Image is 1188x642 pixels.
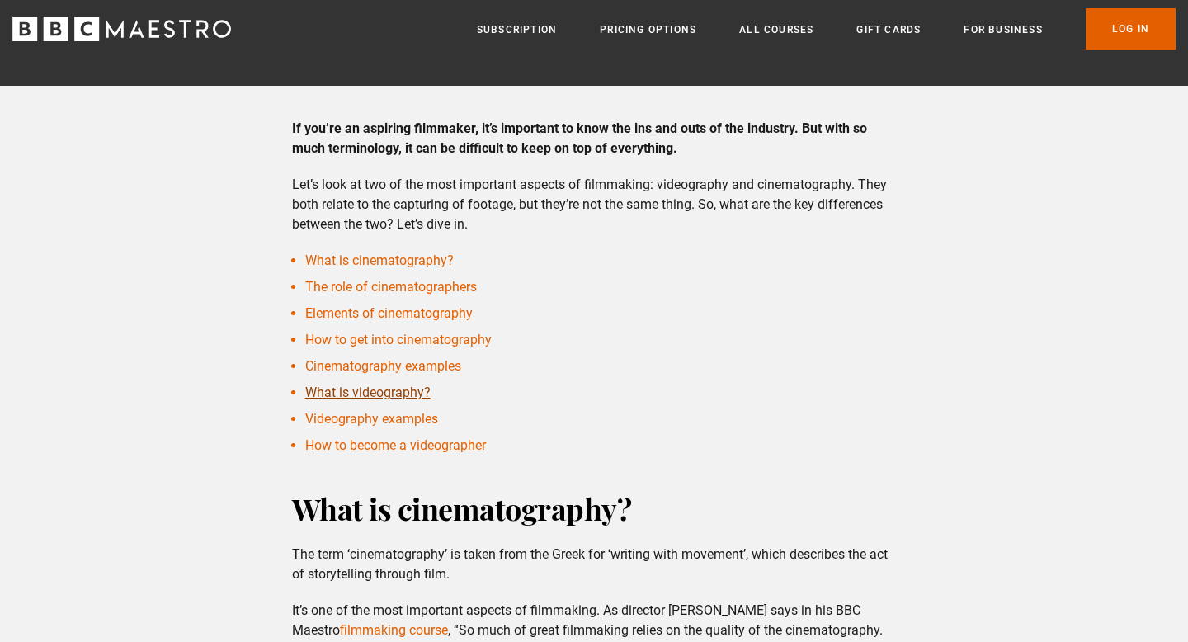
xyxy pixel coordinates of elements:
a: Cinematography examples [305,358,461,374]
a: How to become a videographer [305,437,486,453]
p: The term ‘cinematography’ is taken from the Greek for ‘writing with movement’, which describes th... [292,545,897,584]
a: Gift Cards [856,21,921,38]
a: The role of cinematographers [305,279,477,295]
a: Log In [1086,8,1176,50]
h2: What is cinematography? [292,489,897,528]
a: For business [964,21,1042,38]
a: What is videography? [305,385,431,400]
a: All Courses [739,21,813,38]
p: Let’s look at two of the most important aspects of filmmaking: videography and cinematography. Th... [292,175,897,234]
a: filmmaking course [340,622,448,638]
nav: Primary [477,8,1176,50]
strong: If you’re an aspiring filmmaker, it’s important to know the ins and outs of the industry. But wit... [292,120,867,156]
svg: BBC Maestro [12,17,231,41]
a: How to get into cinematography [305,332,492,347]
a: Subscription [477,21,557,38]
a: What is cinematography? [305,253,454,268]
a: Videography examples [305,411,438,427]
a: Elements of cinematography [305,305,473,321]
a: Pricing Options [600,21,696,38]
